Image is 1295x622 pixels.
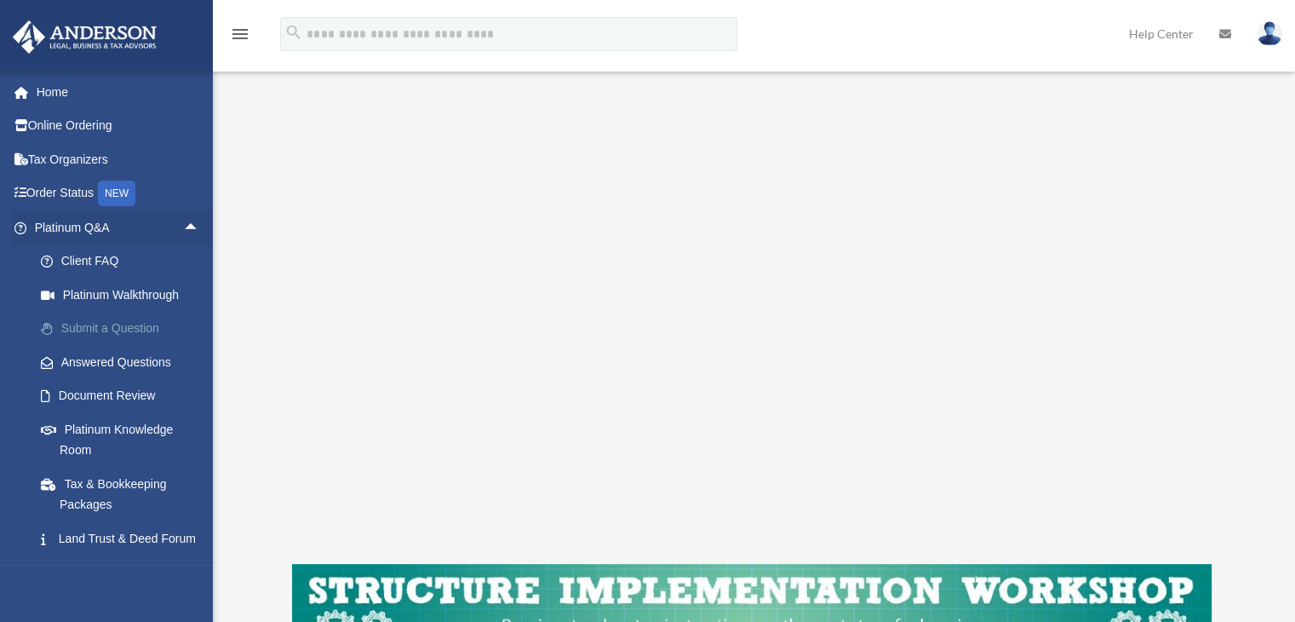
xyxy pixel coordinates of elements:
[12,75,226,109] a: Home
[24,412,226,467] a: Platinum Knowledge Room
[24,345,226,379] a: Answered Questions
[8,20,162,54] img: Anderson Advisors Platinum Portal
[24,245,226,279] a: Client FAQ
[230,30,250,44] a: menu
[284,23,303,42] i: search
[183,210,217,245] span: arrow_drop_up
[12,109,226,143] a: Online Ordering
[230,24,250,44] i: menu
[24,467,226,521] a: Tax & Bookkeeping Packages
[24,312,226,346] a: Submit a Question
[98,181,135,206] div: NEW
[24,379,226,413] a: Document Review
[24,521,226,556] a: Land Trust & Deed Forum
[12,210,226,245] a: Platinum Q&Aarrow_drop_up
[12,142,226,176] a: Tax Organizers
[292,20,1212,538] iframe: LLC Binder Walkthrough
[24,556,226,590] a: Portal Feedback
[24,278,226,312] a: Platinum Walkthrough
[1257,21,1282,46] img: User Pic
[12,176,226,211] a: Order StatusNEW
